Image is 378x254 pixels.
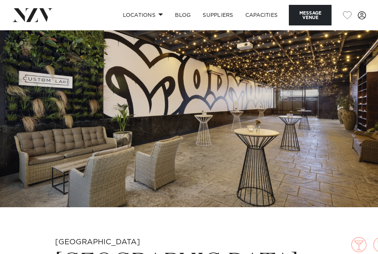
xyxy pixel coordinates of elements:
[351,237,366,252] img: cocktail.png
[289,5,332,25] button: Message Venue
[12,8,53,22] img: nzv-logo.png
[239,7,284,23] a: Capacities
[117,7,169,23] a: Locations
[169,7,197,23] a: BLOG
[55,238,140,246] small: [GEOGRAPHIC_DATA]
[197,7,239,23] a: SUPPLIERS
